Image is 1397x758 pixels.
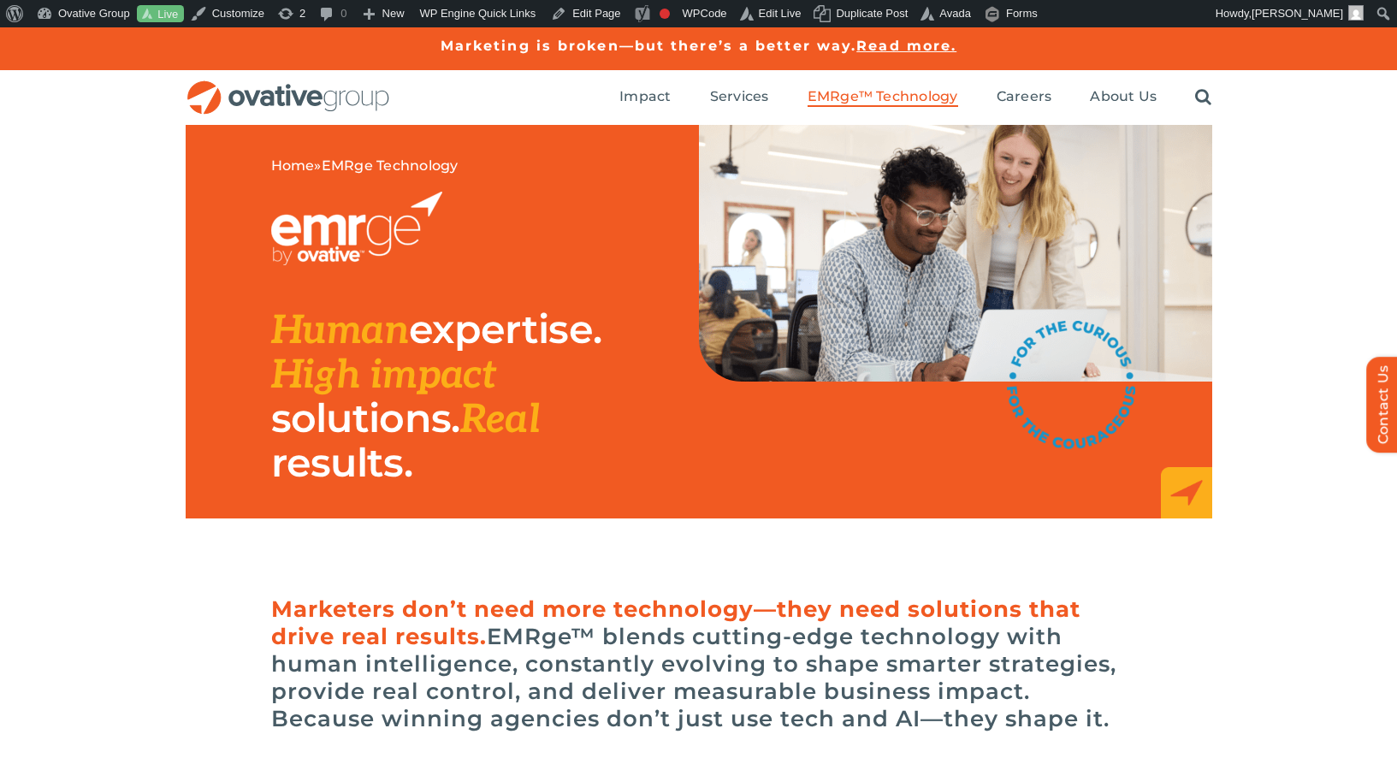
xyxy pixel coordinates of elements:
img: EMRGE_RGB_wht [271,192,442,265]
a: Services [710,88,769,107]
span: EMRge Technology [322,157,459,174]
span: Services [710,88,769,105]
span: EMRge™ Technology [808,88,958,105]
a: Careers [997,88,1052,107]
span: Impact [619,88,671,105]
img: EMRge Landing Page Header Image [699,125,1212,382]
span: Real [460,396,540,444]
span: results. [271,438,412,487]
span: [PERSON_NAME] [1252,7,1343,20]
a: Marketing is broken—but there’s a better way. [441,38,857,54]
nav: Menu [619,70,1211,125]
a: Read more. [856,38,956,54]
span: expertise. [409,305,601,353]
a: Search [1195,88,1211,107]
span: High impact [271,352,496,400]
a: EMRge™ Technology [808,88,958,107]
span: solutions. [271,394,460,442]
span: Careers [997,88,1052,105]
span: About Us [1090,88,1157,105]
span: Human [271,307,410,355]
a: Impact [619,88,671,107]
a: OG_Full_horizontal_RGB [186,79,391,95]
a: About Us [1090,88,1157,107]
span: » [271,157,459,175]
span: Marketers don’t need more technology—they need solutions that drive real results. [271,595,1080,650]
a: Live [137,5,184,23]
div: Focus keyphrase not set [660,9,670,19]
h6: EMRge™ blends cutting-edge technology with human intelligence, constantly evolving to shape smart... [271,595,1127,732]
a: Home [271,157,315,174]
img: EMRge_HomePage_Elements_Arrow Box [1161,467,1212,518]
